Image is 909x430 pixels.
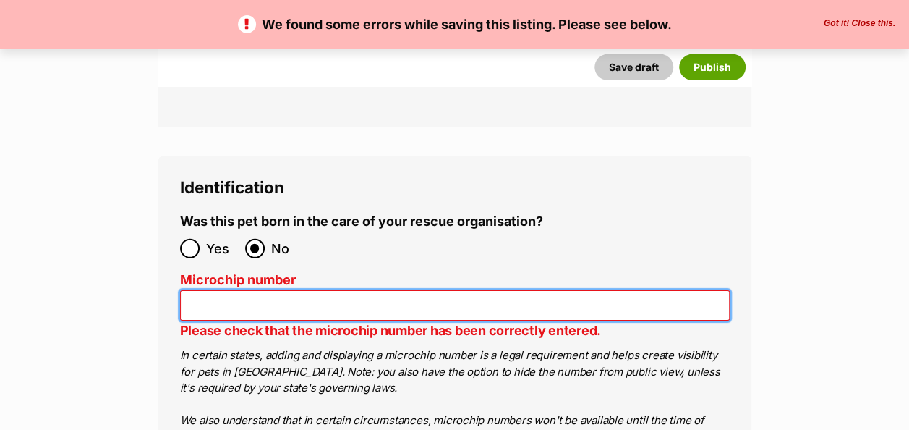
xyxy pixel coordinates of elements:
[594,54,673,80] button: Save draft
[180,273,730,288] label: Microchip number
[679,54,746,80] button: Publish
[180,177,284,197] span: Identification
[819,18,900,30] button: Close the banner
[180,214,543,229] label: Was this pet born in the care of your rescue organisation?
[14,14,895,34] p: We found some errors while saving this listing. Please see below.
[180,321,730,340] p: Please check that the microchip number has been correctly entered.
[206,239,238,258] span: Yes
[271,239,303,258] span: No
